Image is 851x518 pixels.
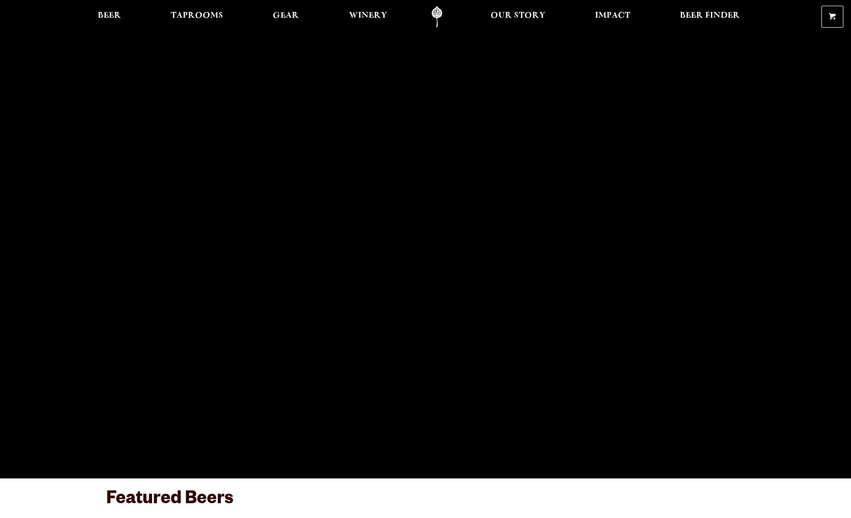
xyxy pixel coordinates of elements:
a: Odell Home [419,6,455,28]
span: Gear [273,12,299,20]
span: Winery [349,12,387,20]
span: Our Story [491,12,545,20]
span: Impact [595,12,630,20]
span: Beer Finder [680,12,740,20]
span: Beer [98,12,121,20]
a: Our Story [484,6,552,28]
a: Winery [343,6,393,28]
h3: Featured Beers [106,488,745,517]
a: Taprooms [164,6,229,28]
a: Beer [92,6,127,28]
a: Gear [267,6,305,28]
a: Impact [589,6,636,28]
a: Beer Finder [674,6,746,28]
span: Taprooms [171,12,223,20]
